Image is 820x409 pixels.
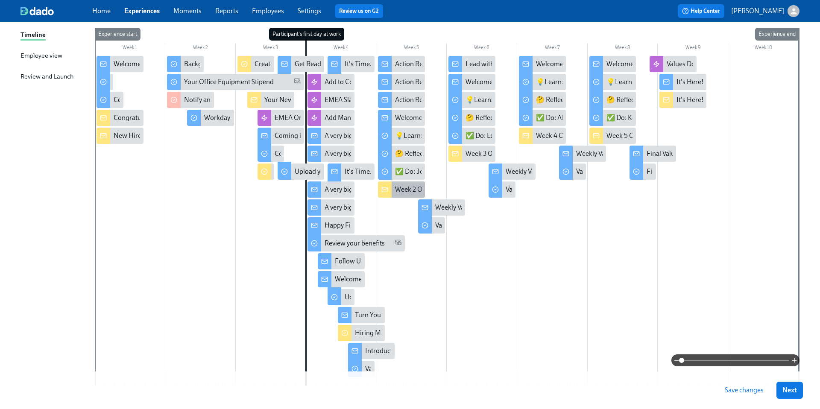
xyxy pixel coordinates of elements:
div: Welcome to Udemy - We’re So Happy You’re Here! [97,56,143,72]
div: A very big welcome to you from your EMEA People team! [307,146,354,162]
div: Welcome to Week 2 at [GEOGRAPHIC_DATA] - you're off and running! [378,110,425,126]
div: Values Reflection: Embody Ownership [435,221,546,230]
div: Week 4 Onboarding for {{ participant.firstName }}- Connecting Purpose, Performance, and Recognition [519,128,566,144]
div: It's Time....For Some Swag! [328,56,375,72]
div: 🤔 Reflect: Belonging at Work [378,146,425,162]
div: Final Values Reflection: Never Stop Learning [647,167,775,176]
div: 🤔 Reflect: What's Still On Your Mind? [606,95,716,105]
div: 💡Learn: Purpose Driven Performance [536,77,650,87]
span: Next [782,386,797,394]
div: ✅ Do: Keep Growing with Career Hub! [589,110,636,126]
div: Confirm Laptop Received! [275,149,351,158]
div: Weekly Values Reflection - Act As One Team [506,167,631,176]
p: [PERSON_NAME] [731,6,784,16]
span: Help Center [682,7,720,15]
div: Hiring Manager Week 1 Survey [355,328,444,338]
div: Welcome to Day 2! [318,271,365,287]
div: Follow Up Re: Your Benefits [318,253,365,269]
div: Action Required Re: Your Benefits [395,77,493,87]
div: 💡Learn: Check-In On Tools [589,74,636,90]
img: dado [20,7,54,15]
div: Workday Tasks [187,110,234,126]
div: Week 2 Onboarding for {{ participant.firstName }}- Support Connection & Learning [378,181,425,198]
div: Action Required Re: Your Benefits [378,92,425,108]
div: 🤔 Reflect: How Your Work Contributes [519,92,566,108]
div: ✅ Do: Experiment with Prompting! [466,131,570,140]
div: Values Reflection: Act As One Team [489,181,515,198]
div: Coming into office on your first day? [275,131,379,140]
div: Review your benefits [307,235,404,251]
div: Udemy New Hire Employer Brand Survey [345,292,464,302]
a: Reports [215,7,238,15]
div: Values Reflection: Relentless Focus [559,164,586,180]
div: It's Time....For Some Swag! [345,59,424,69]
div: Notify and perform background check [167,92,214,108]
div: 🤔 Reflect: Belonging at Work [395,149,482,158]
div: EMEA Onboarding sessions [275,113,356,123]
a: Employees [252,7,284,15]
div: Welcome to Udemy Week 3 — you’re finding your rhythm! [466,77,631,87]
button: Help Center [678,4,724,18]
div: Week 6 [447,43,517,54]
div: Udemy New Hire Employer Brand Survey [328,289,354,305]
div: Week 9 [658,43,728,54]
div: Lead with Confidence — Let’s Set You Up for Success at [GEOGRAPHIC_DATA] [466,59,691,69]
div: Weekly Values Reflection -- Relentless Focus [559,146,606,162]
div: Welcome to Week 5 — you made it! 🎉 [606,59,717,69]
div: Welcome to Week 4 — you’re hitting your stride! 💪 [536,59,683,69]
div: ✅ Do: Join a Community or Event! [378,164,425,180]
div: It's Here! Your 5 Week Values Reflection [659,92,706,108]
div: Action Required Re: Your Benefits [378,74,425,90]
div: Week 2 Onboarding for {{ participant.firstName }}- Support Connection & Learning [395,185,636,194]
div: Review and Launch [20,72,73,81]
div: Final Values Reflection—Never Stop Learning [630,146,676,162]
div: 💡Learn: AI at [GEOGRAPHIC_DATA] [466,95,575,105]
div: 💡Learn: Check-In On Tools [606,77,688,87]
div: Values Reflection: Lead the Way [365,364,456,374]
div: It's Here! Your 5 Week Values Reflection [659,74,706,90]
div: Happy First Day! [307,217,354,234]
div: Values Reflection: Lead the Way [348,361,375,377]
div: New Hire IT Set Up [114,131,169,140]
div: Add Managers to Slack Channel [307,110,354,126]
div: Week 3 Onboarding for {{ participant.firstName }} - Udemy AI Tools [448,146,495,162]
div: Congratulations on your new hire! 👏 [114,113,223,123]
div: Add to Cohort Slack Group [307,74,354,90]
div: ✅ Do: Experiment with Prompting! [448,128,495,144]
div: Values Reflection: Relentless Focus [576,167,677,176]
div: Employee view [20,51,62,60]
div: Review your benefits [325,239,385,248]
div: Your Office Equipment Stipend [184,77,274,87]
div: Welcome to Udemy Week 3 — you’re finding your rhythm! [448,74,495,90]
div: Create {{participant.firstName}}'s onboarding plan [255,59,403,69]
div: Congratulations on your new hire! 👏 [97,110,143,126]
div: Timeline [20,30,46,39]
div: Get Ready for Your First Day at [GEOGRAPHIC_DATA]! [295,59,453,69]
div: Week 7 [517,43,588,54]
div: 💡Learn: AI at [GEOGRAPHIC_DATA] [448,92,495,108]
div: Confirm shipping address [114,95,189,105]
div: 🤔 Reflect: What's Still On Your Mind? [589,92,636,108]
div: New Hire IT Set Up [97,128,143,144]
div: Action Required Re: Your Benefits [395,95,493,105]
div: Get Ready for Your First Day at [GEOGRAPHIC_DATA]! [278,56,325,72]
div: A very big welcome to you from your EMEA People team! [307,181,354,198]
div: Weekly Values Reflection—Embody Ownership [435,203,570,212]
div: Upload your photo in Workday! [295,167,386,176]
div: Experience end [755,28,799,41]
div: Action Required Re: Your Benefits [395,59,493,69]
div: Welcome to Week 2 at [GEOGRAPHIC_DATA] - you're off and running! [395,113,598,123]
div: Coming into office on your first day? [258,128,305,144]
div: EMEA Slack Channels [307,92,354,108]
div: Background check completion [184,59,272,69]
div: Upload your photo in Workday! [278,164,325,180]
div: Create {{participant.firstName}}'s onboarding plan [237,56,274,72]
div: ✅ Do: Join a Community or Event! [395,167,497,176]
div: Weekly Values Reflection - Act As One Team [489,164,536,180]
div: Final Values Reflection—Never Stop Learning [647,149,777,158]
div: Follow Up Re: Your Benefits [335,257,416,266]
button: Review us on G2 [335,4,383,18]
span: Work Email [395,239,401,248]
div: Introduction to Weekly Reflections: Udemy Values [365,346,509,356]
div: Action Required Re: Your Benefits [378,56,425,72]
